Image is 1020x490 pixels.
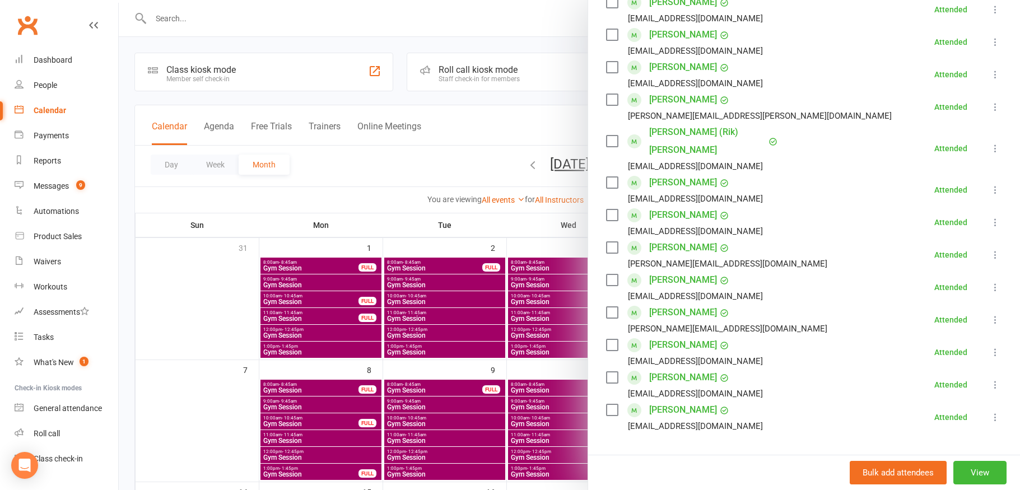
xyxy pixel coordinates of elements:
[934,283,967,291] div: Attended
[934,186,967,194] div: Attended
[34,181,69,190] div: Messages
[34,106,66,115] div: Calendar
[934,38,967,46] div: Attended
[934,381,967,389] div: Attended
[34,131,69,140] div: Payments
[34,55,72,64] div: Dashboard
[15,446,118,472] a: Class kiosk mode
[628,192,763,206] div: [EMAIL_ADDRESS][DOMAIN_NAME]
[34,232,82,241] div: Product Sales
[628,419,763,433] div: [EMAIL_ADDRESS][DOMAIN_NAME]
[34,156,61,165] div: Reports
[628,159,763,174] div: [EMAIL_ADDRESS][DOMAIN_NAME]
[649,174,717,192] a: [PERSON_NAME]
[934,218,967,226] div: Attended
[850,461,947,484] button: Bulk add attendees
[628,354,763,368] div: [EMAIL_ADDRESS][DOMAIN_NAME]
[934,413,967,421] div: Attended
[15,421,118,446] a: Roll call
[606,454,749,462] strong: This event has reached its limit of 15 people.
[15,350,118,375] a: What's New1
[628,11,763,26] div: [EMAIL_ADDRESS][DOMAIN_NAME]
[649,91,717,109] a: [PERSON_NAME]
[15,224,118,249] a: Product Sales
[34,454,83,463] div: Class check-in
[15,199,118,224] a: Automations
[934,6,967,13] div: Attended
[15,48,118,73] a: Dashboard
[649,239,717,256] a: [PERSON_NAME]
[953,461,1007,484] button: View
[628,386,763,401] div: [EMAIL_ADDRESS][DOMAIN_NAME]
[934,71,967,78] div: Attended
[649,401,717,419] a: [PERSON_NAME]
[34,207,79,216] div: Automations
[76,180,85,190] span: 9
[15,148,118,174] a: Reports
[934,103,967,111] div: Attended
[934,144,967,152] div: Attended
[649,123,766,159] a: [PERSON_NAME] (Rik) [PERSON_NAME]
[628,109,892,123] div: [PERSON_NAME][EMAIL_ADDRESS][PERSON_NAME][DOMAIN_NAME]
[649,26,717,44] a: [PERSON_NAME]
[34,429,60,438] div: Roll call
[15,98,118,123] a: Calendar
[628,76,763,91] div: [EMAIL_ADDRESS][DOMAIN_NAME]
[649,368,717,386] a: [PERSON_NAME]
[934,348,967,356] div: Attended
[15,325,118,350] a: Tasks
[628,44,763,58] div: [EMAIL_ADDRESS][DOMAIN_NAME]
[80,357,89,366] span: 1
[13,11,41,39] a: Clubworx
[34,81,57,90] div: People
[628,289,763,304] div: [EMAIL_ADDRESS][DOMAIN_NAME]
[15,396,118,421] a: General attendance kiosk mode
[34,282,67,291] div: Workouts
[15,174,118,199] a: Messages 9
[628,224,763,239] div: [EMAIL_ADDRESS][DOMAIN_NAME]
[15,73,118,98] a: People
[649,271,717,289] a: [PERSON_NAME]
[11,452,38,479] div: Open Intercom Messenger
[34,307,89,316] div: Assessments
[934,316,967,324] div: Attended
[34,333,54,342] div: Tasks
[606,452,1002,464] div: If you want to add more people, please remove 1 or more attendees.
[628,256,827,271] div: [PERSON_NAME][EMAIL_ADDRESS][DOMAIN_NAME]
[15,249,118,274] a: Waivers
[649,206,717,224] a: [PERSON_NAME]
[15,123,118,148] a: Payments
[34,358,74,367] div: What's New
[628,321,827,336] div: [PERSON_NAME][EMAIL_ADDRESS][DOMAIN_NAME]
[649,336,717,354] a: [PERSON_NAME]
[15,274,118,300] a: Workouts
[649,58,717,76] a: [PERSON_NAME]
[934,251,967,259] div: Attended
[34,257,61,266] div: Waivers
[649,304,717,321] a: [PERSON_NAME]
[15,300,118,325] a: Assessments
[34,404,102,413] div: General attendance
